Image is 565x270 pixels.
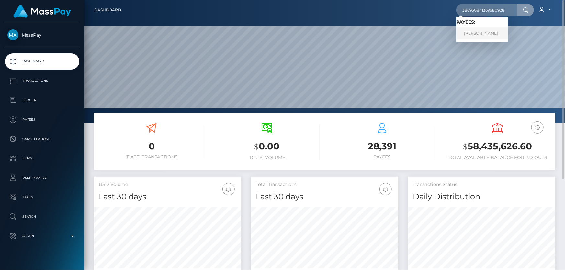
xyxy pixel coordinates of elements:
[413,191,550,202] h4: Daily Distribution
[445,155,550,160] h6: Total Available Balance for Payouts
[94,3,121,17] a: Dashboard
[7,212,77,221] p: Search
[7,76,77,86] p: Transactions
[456,19,508,25] h6: Payees:
[256,191,393,202] h4: Last 30 days
[456,27,508,39] a: [PERSON_NAME]
[5,209,79,225] a: Search
[214,140,320,153] h3: 0.00
[13,5,71,18] img: MassPay Logo
[5,170,79,186] a: User Profile
[5,73,79,89] a: Transactions
[7,154,77,163] p: Links
[256,181,393,188] h5: Total Transactions
[5,112,79,128] a: Payees
[413,181,550,188] h5: Transactions Status
[99,191,236,202] h4: Last 30 days
[99,154,204,160] h6: [DATE] Transactions
[330,154,435,160] h6: Payees
[99,181,236,188] h5: USD Volume
[445,140,550,153] h3: 58,435,626.60
[5,228,79,244] a: Admin
[7,231,77,241] p: Admin
[7,192,77,202] p: Taxes
[7,29,18,40] img: MassPay
[254,142,259,151] small: $
[99,140,204,153] h3: 0
[5,150,79,167] a: Links
[7,95,77,105] p: Ledger
[7,134,77,144] p: Cancellations
[330,140,435,153] h3: 28,391
[7,115,77,124] p: Payees
[456,4,517,16] input: Search...
[7,57,77,66] p: Dashboard
[214,155,320,160] h6: [DATE] Volume
[463,142,468,151] small: $
[5,53,79,70] a: Dashboard
[7,173,77,183] p: User Profile
[5,131,79,147] a: Cancellations
[5,32,79,38] span: MassPay
[5,189,79,205] a: Taxes
[5,92,79,108] a: Ledger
